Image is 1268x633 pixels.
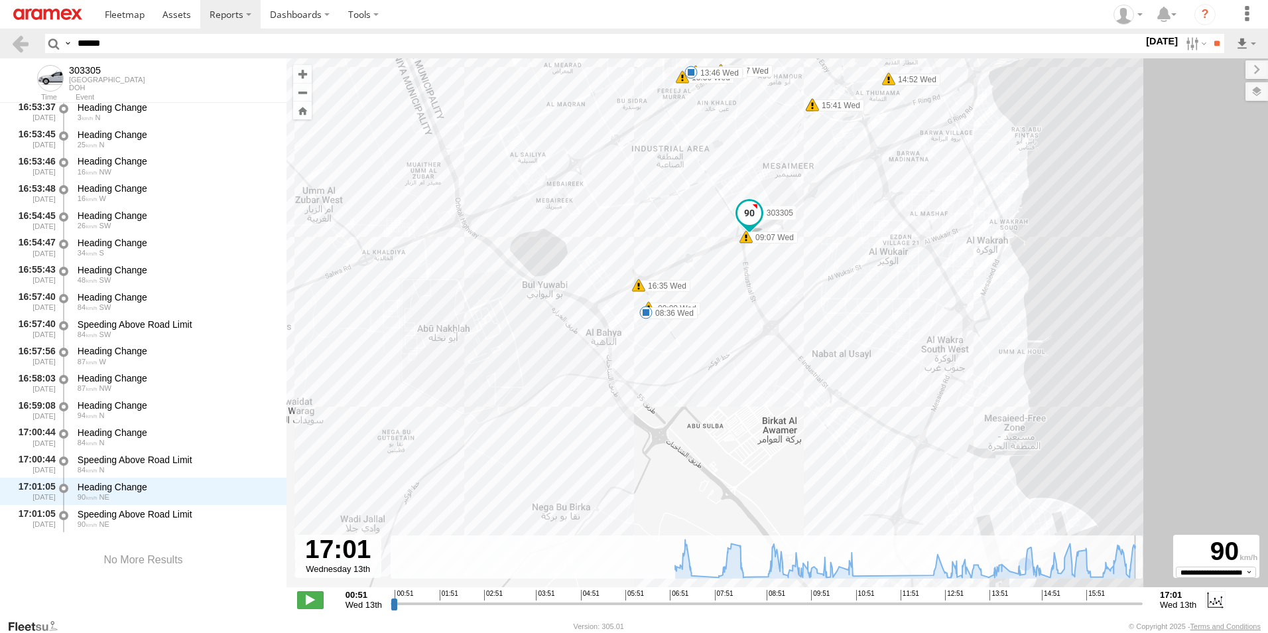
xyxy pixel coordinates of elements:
[11,127,57,151] div: 16:53:45 [DATE]
[1042,590,1060,600] span: 14:51
[11,479,57,504] div: 17:01:05 [DATE]
[574,622,624,630] div: Version: 305.01
[99,493,109,501] span: Heading: 44
[11,371,57,395] div: 16:58:03 [DATE]
[99,466,105,474] span: Heading: 12
[812,100,864,111] label: 15:41 Wed
[811,590,830,600] span: 09:51
[69,76,145,84] div: [GEOGRAPHIC_DATA]
[11,425,57,449] div: 17:00:44 [DATE]
[99,194,106,202] span: Heading: 264
[649,303,700,315] label: 09:00 Wed
[78,454,274,466] div: Speeding Above Road Limit
[721,65,773,77] label: 09:17 Wed
[78,291,274,303] div: Heading Change
[346,600,382,610] span: Wed 13th Aug 2025
[99,439,105,447] span: Heading: 12
[78,113,94,121] span: 3
[78,411,97,419] span: 94
[78,237,274,249] div: Heading Change
[78,399,274,411] div: Heading Change
[746,232,798,244] label: 09:07 Wed
[78,439,97,447] span: 84
[293,102,312,119] button: Zoom Home
[581,590,600,600] span: 04:51
[767,590,785,600] span: 08:51
[11,289,57,314] div: 16:57:40 [DATE]
[99,222,111,230] span: Heading: 219
[78,249,97,257] span: 34
[11,180,57,205] div: 16:53:48 [DATE]
[1175,537,1257,567] div: 90
[670,590,688,600] span: 06:51
[95,113,100,121] span: Heading: 16
[346,590,382,600] strong: 00:51
[293,83,312,102] button: Zoom out
[536,590,554,600] span: 03:51
[69,84,145,92] div: DOH
[78,508,274,520] div: Speeding Above Road Limit
[99,141,105,149] span: Heading: 340
[78,168,97,176] span: 16
[440,590,458,600] span: 01:51
[889,74,940,86] label: 14:52 Wed
[11,235,57,259] div: 16:54:47 [DATE]
[11,100,57,124] div: 16:53:37 [DATE]
[7,620,68,633] a: Visit our Website
[856,590,875,600] span: 10:51
[78,155,274,167] div: Heading Change
[297,591,324,608] label: Play/Stop
[78,345,274,357] div: Heading Change
[11,316,57,341] div: 16:57:40 [DATE]
[78,102,274,113] div: Heading Change
[1194,4,1216,25] i: ?
[1160,590,1196,600] strong: 17:01
[78,358,97,366] span: 87
[989,590,1008,600] span: 13:51
[99,384,111,392] span: Heading: 312
[11,34,30,53] a: Back to previous Page
[11,262,57,287] div: 16:55:43 [DATE]
[78,141,97,149] span: 25
[484,590,503,600] span: 02:51
[945,590,964,600] span: 12:51
[78,372,274,384] div: Heading Change
[99,330,111,338] span: Heading: 247
[13,9,82,20] img: aramex-logo.svg
[293,65,312,83] button: Zoom in
[11,208,57,232] div: 16:54:45 [DATE]
[78,222,97,230] span: 26
[1190,622,1261,630] a: Terms and Conditions
[76,94,286,101] div: Event
[78,330,97,338] span: 84
[78,129,274,141] div: Heading Change
[78,210,274,222] div: Heading Change
[99,358,106,366] span: Heading: 279
[625,590,644,600] span: 05:51
[78,481,274,493] div: Heading Change
[78,427,274,439] div: Heading Change
[78,466,97,474] span: 84
[11,452,57,476] div: 17:00:44 [DATE]
[78,384,97,392] span: 87
[1109,5,1147,25] div: Mohammed Fahim
[99,411,105,419] span: Heading: 342
[1086,590,1105,600] span: 15:51
[1129,622,1261,630] div: © Copyright 2025 -
[646,307,698,319] label: 08:36 Wed
[11,154,57,178] div: 16:53:46 [DATE]
[715,590,733,600] span: 07:51
[62,34,73,53] label: Search Query
[1180,34,1209,53] label: Search Filter Options
[11,344,57,368] div: 16:57:56 [DATE]
[78,318,274,330] div: Speeding Above Road Limit
[767,209,793,218] span: 303305
[99,520,109,528] span: Heading: 44
[11,397,57,422] div: 16:59:08 [DATE]
[69,65,145,76] div: 303305 - View Asset History
[99,276,111,284] span: Heading: 215
[78,276,97,284] span: 48
[11,506,57,531] div: 17:01:05 [DATE]
[99,249,104,257] span: Heading: 184
[1235,34,1257,53] label: Export results as...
